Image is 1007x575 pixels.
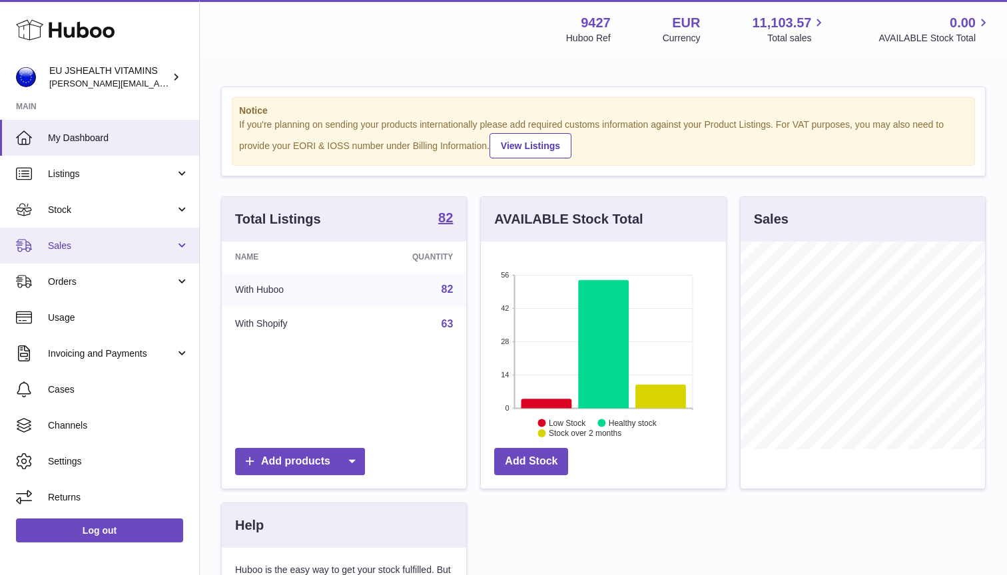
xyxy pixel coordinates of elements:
[239,104,968,117] strong: Notice
[752,14,827,45] a: 11,103.57 Total sales
[48,419,189,432] span: Channels
[505,404,509,412] text: 0
[442,318,454,329] a: 63
[48,276,175,288] span: Orders
[222,272,354,307] td: With Huboo
[950,14,976,32] span: 0.00
[502,304,509,312] text: 42
[581,14,611,32] strong: 9427
[222,242,354,272] th: Name
[490,133,571,158] a: View Listings
[16,67,36,87] img: laura@jessicasepel.com
[239,118,968,158] div: If you're planning on sending your products internationally please add required customs informati...
[502,271,509,279] text: 56
[549,429,621,438] text: Stock over 2 months
[767,32,827,45] span: Total sales
[222,307,354,341] td: With Shopify
[438,211,453,227] a: 82
[48,204,175,216] span: Stock
[48,455,189,468] span: Settings
[754,210,789,228] h3: Sales
[48,491,189,504] span: Returns
[549,418,586,427] text: Low Stock
[48,383,189,396] span: Cases
[442,284,454,295] a: 82
[354,242,466,272] th: Quantity
[502,371,509,379] text: 14
[438,211,453,224] strong: 82
[48,311,189,324] span: Usage
[48,168,175,180] span: Listings
[494,448,568,475] a: Add Stock
[48,132,189,144] span: My Dashboard
[48,240,175,252] span: Sales
[235,210,321,228] h3: Total Listings
[878,14,991,45] a: 0.00 AVAILABLE Stock Total
[502,337,509,345] text: 28
[48,347,175,360] span: Invoicing and Payments
[609,418,657,427] text: Healthy stock
[878,32,991,45] span: AVAILABLE Stock Total
[49,65,169,90] div: EU JSHEALTH VITAMINS
[494,210,643,228] h3: AVAILABLE Stock Total
[663,32,701,45] div: Currency
[235,516,264,534] h3: Help
[49,78,267,89] span: [PERSON_NAME][EMAIL_ADDRESS][DOMAIN_NAME]
[752,14,811,32] span: 11,103.57
[16,518,183,542] a: Log out
[672,14,700,32] strong: EUR
[566,32,611,45] div: Huboo Ref
[235,448,365,475] a: Add products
